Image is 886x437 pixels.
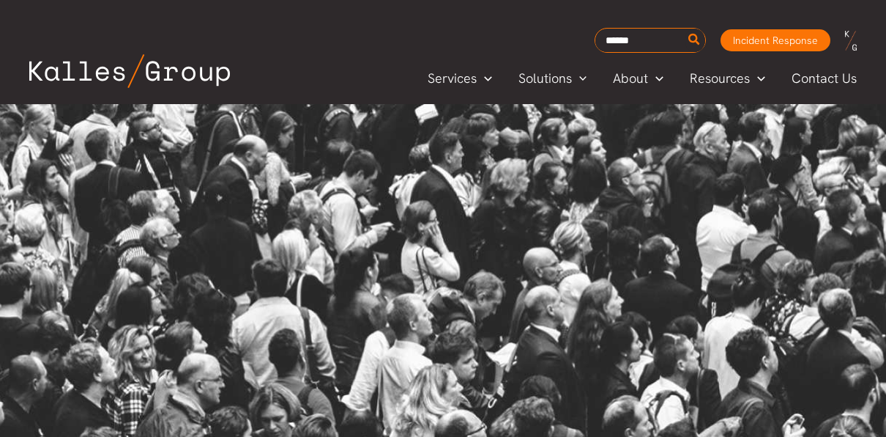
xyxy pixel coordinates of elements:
span: About [613,67,648,89]
a: SolutionsMenu Toggle [505,67,600,89]
span: Menu Toggle [648,67,663,89]
span: Menu Toggle [750,67,765,89]
a: AboutMenu Toggle [600,67,677,89]
a: ServicesMenu Toggle [414,67,505,89]
a: Contact Us [778,67,871,89]
span: Menu Toggle [572,67,587,89]
span: Contact Us [792,67,857,89]
nav: Primary Site Navigation [414,66,871,90]
a: ResourcesMenu Toggle [677,67,778,89]
img: Kalles Group [29,54,230,88]
span: Resources [690,67,750,89]
span: Services [428,67,477,89]
button: Search [685,29,704,52]
span: Menu Toggle [477,67,492,89]
span: Solutions [518,67,572,89]
a: Incident Response [721,29,830,51]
